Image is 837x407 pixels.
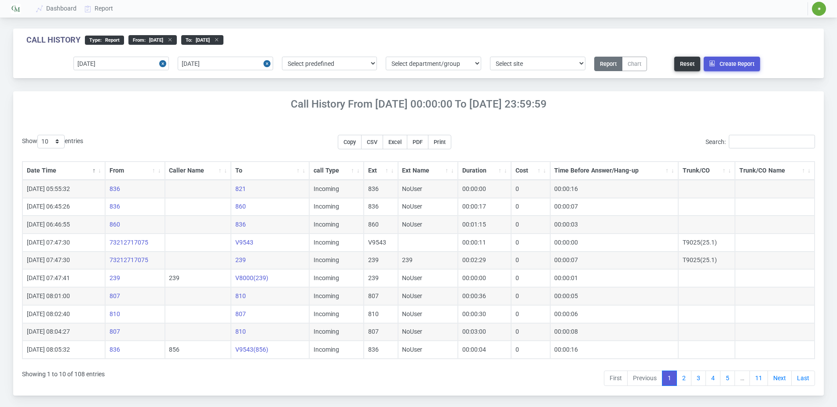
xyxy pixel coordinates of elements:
[22,234,105,252] td: [DATE] 07:47:30
[231,162,309,180] th: To: activate to sort column ascending
[720,371,735,386] a: 5
[550,198,678,216] td: 00:00:07
[550,305,678,323] td: 00:00:06
[263,57,273,70] button: Close
[22,364,105,387] div: Showing 1 to 10 of 108 entries
[309,305,364,323] td: Incoming
[511,305,550,323] td: 0
[364,252,398,270] td: 239
[511,252,550,270] td: 0
[11,4,21,14] img: Logo
[235,328,246,335] a: 810
[398,180,458,198] td: NoUser
[22,198,105,216] td: [DATE] 06:45:26
[550,216,678,234] td: 00:00:03
[13,98,824,111] h4: Call History From [DATE] 00:00:00 to [DATE] 23:59:59
[105,162,165,180] th: From: activate to sort column ascending
[678,252,735,270] td: T9025(25.1)
[165,341,231,359] td: 856
[791,371,815,386] a: Last
[388,139,402,145] span: Excel
[678,234,735,252] td: T9025(25.1)
[691,371,706,386] a: 3
[398,162,458,180] th: Ext Name: activate to sort column ascending
[309,180,364,198] td: Incoming
[110,256,148,263] a: 73212717075
[26,35,80,45] div: Call History
[398,305,458,323] td: NoUser
[235,346,268,353] a: V9543(856)
[458,269,511,287] td: 00:00:00
[511,269,550,287] td: 0
[550,323,678,341] td: 00:00:08
[22,180,105,198] td: [DATE] 05:55:32
[594,57,622,71] button: Report
[749,371,768,386] a: 11
[511,287,550,305] td: 0
[398,198,458,216] td: NoUser
[458,216,511,234] td: 00:01:15
[73,57,169,70] input: Start date
[309,198,364,216] td: Incoming
[705,371,720,386] a: 4
[165,269,231,287] td: 239
[102,37,120,43] span: Report
[434,139,446,145] span: Print
[550,162,678,180] th: Time Before Answer/Hang-up: activate to sort column ascending
[309,216,364,234] td: Incoming
[398,287,458,305] td: NoUser
[550,269,678,287] td: 00:00:01
[550,234,678,252] td: 00:00:00
[704,57,760,71] button: Create Report
[235,221,246,228] a: 836
[309,287,364,305] td: Incoming
[398,341,458,359] td: NoUser
[729,135,815,148] input: Search:
[511,216,550,234] td: 0
[309,234,364,252] td: Incoming
[458,305,511,323] td: 00:00:30
[458,198,511,216] td: 00:00:17
[511,180,550,198] td: 0
[128,35,177,45] div: From :
[309,162,364,180] th: call Type: activate to sort column ascending
[413,139,423,145] span: PDF
[735,162,815,180] th: Trunk/CO Name: activate to sort column ascending
[550,341,678,359] td: 00:00:16
[811,1,826,16] button: ✷
[235,239,253,246] a: V9543
[364,162,398,180] th: Ext: activate to sort column ascending
[110,221,120,228] a: 860
[364,323,398,341] td: 807
[511,323,550,341] td: 0
[235,274,268,281] a: V8000(239)
[364,216,398,234] td: 860
[110,292,120,299] a: 807
[235,203,246,210] a: 860
[511,341,550,359] td: 0
[407,135,428,149] button: PDF
[383,135,407,149] button: Excel
[428,135,451,149] button: Print
[22,216,105,234] td: [DATE] 06:46:55
[678,162,735,180] th: Trunk/CO: activate to sort column ascending
[662,371,677,386] a: 1
[309,269,364,287] td: Incoming
[192,37,210,43] span: [DATE]
[235,256,246,263] a: 239
[344,139,356,145] span: Copy
[235,185,246,192] a: 821
[364,234,398,252] td: V9543
[235,310,246,317] a: 807
[22,252,105,270] td: [DATE] 07:47:30
[309,323,364,341] td: Incoming
[110,185,120,192] a: 836
[705,135,815,148] label: Search:
[178,57,273,70] input: End date
[398,216,458,234] td: NoUser
[398,323,458,341] td: NoUser
[458,180,511,198] td: 00:00:00
[33,0,81,17] a: Dashboard
[110,328,120,335] a: 807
